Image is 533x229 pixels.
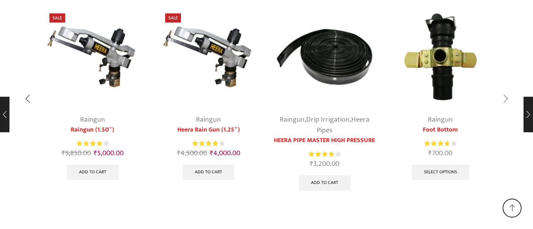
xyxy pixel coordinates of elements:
bdi: 5,850.00 [62,147,91,159]
a: Add to cart: “Raingun (1.50")” [67,165,119,180]
a: Raingun [428,114,453,126]
bdi: 4,000.00 [210,147,240,159]
a: Raingun [196,114,221,126]
span: ₹ [62,147,65,159]
span: Rated out of 5 [77,139,102,148]
a: HEERA PIPE MASTER HIGH PRESSURE [273,136,376,145]
div: 4 / 7 [384,2,497,185]
a: Heera Rain Gun (1.25″) [157,125,260,135]
div: Next slide [496,89,516,109]
span: ₹ [210,147,213,159]
a: Heera Pipes [317,114,369,136]
a: Select options for “Foot Bottom” [412,165,469,180]
span: Rated out of 5 [192,139,218,148]
bdi: 3,200.00 [310,158,339,170]
div: 2 / 7 [153,2,265,185]
bdi: 5,000.00 [94,147,124,159]
span: Rated out of 5 [424,139,448,148]
div: 1 / 7 [37,2,149,185]
img: Foot Bottom [389,6,492,108]
div: Rated 3.86 out of 5 [309,150,341,158]
span: ₹ [428,147,432,159]
a: Raingun [80,114,105,126]
span: Rated out of 5 [309,150,333,158]
span: ₹ [310,158,313,170]
span: ₹ [94,147,97,159]
a: Add to cart: “Heera Rain Gun (1.25")” [183,165,234,180]
span: Sale [49,13,65,23]
bdi: 700.00 [428,147,452,159]
img: Heera Raingun 1.50 [41,6,144,108]
a: Raingun [280,114,305,126]
div: , , [273,114,376,136]
img: Heera Flex Pipe [273,6,376,108]
bdi: 4,500.00 [177,147,207,159]
a: Drip Irrigation [306,114,350,126]
div: Rated 4.00 out of 5 [192,139,224,148]
a: Raingun (1.50″) [41,125,144,135]
span: ₹ [177,147,181,159]
div: Rated 3.75 out of 5 [424,139,456,148]
img: Heera Raingun 1.50 [157,6,260,108]
div: 3 / 7 [269,2,381,195]
div: Rated 4.00 out of 5 [77,139,109,148]
a: Add to cart: “HEERA PIPE MASTER HIGH PRESSURE” [299,175,350,191]
div: Previous slide [18,89,38,109]
a: Foot Bottom [389,125,492,135]
span: Sale [165,13,181,23]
